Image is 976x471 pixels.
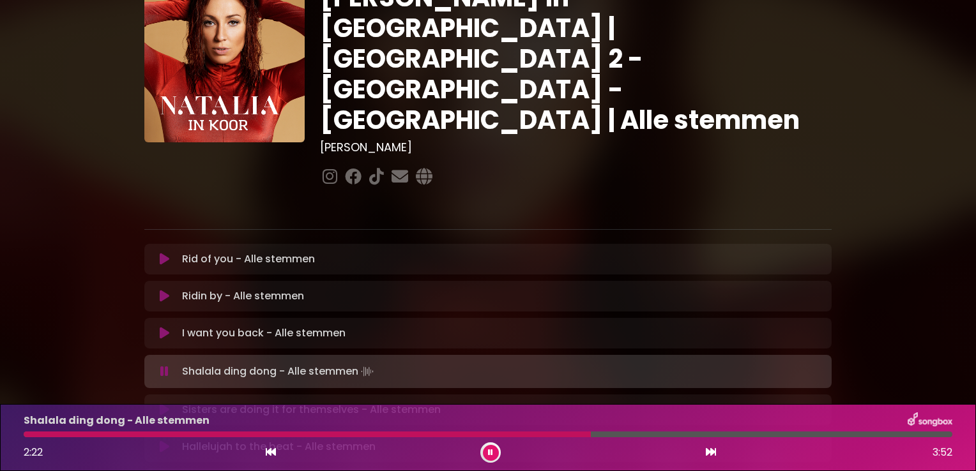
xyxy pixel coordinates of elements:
p: Rid of you - Alle stemmen [182,251,315,267]
p: Shalala ding dong - Alle stemmen [182,363,376,380]
p: Sisters are doing it for themselves - Alle stemmen [182,402,441,417]
p: Ridin by - Alle stemmen [182,288,304,304]
img: waveform4.gif [358,363,376,380]
p: Shalala ding dong - Alle stemmen [24,413,210,428]
h3: [PERSON_NAME] [320,140,832,154]
img: songbox-logo-white.png [908,412,952,429]
span: 3:52 [933,445,952,460]
span: 2:22 [24,445,43,460]
p: I want you back - Alle stemmen [182,325,346,341]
